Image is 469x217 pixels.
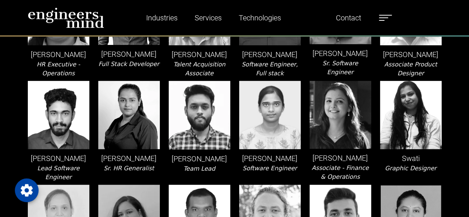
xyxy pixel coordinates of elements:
[28,153,89,164] p: [PERSON_NAME]
[310,81,371,149] img: leader-img
[184,165,215,172] i: Team Lead
[385,165,436,172] i: Graphic Designer
[98,153,160,164] p: [PERSON_NAME]
[104,165,154,172] i: Sr. HR Generalist
[98,49,160,60] p: [PERSON_NAME]
[333,9,364,26] a: Contact
[37,165,79,181] i: Lead Software Engineer
[28,81,89,149] img: leader-img
[239,81,301,149] img: leader-img
[143,9,181,26] a: Industries
[169,153,230,164] p: [PERSON_NAME]
[169,81,230,149] img: leader-img
[28,7,104,28] img: logo
[169,49,230,60] p: [PERSON_NAME]
[380,81,442,149] img: leader-img
[192,9,225,26] a: Services
[239,49,301,60] p: [PERSON_NAME]
[310,48,371,59] p: [PERSON_NAME]
[239,153,301,164] p: [PERSON_NAME]
[236,9,284,26] a: Technologies
[310,152,371,164] p: [PERSON_NAME]
[384,61,437,77] i: Associate Product Designer
[98,81,160,149] img: leader-img
[242,61,298,77] i: Software Engineer, Full stack
[173,61,225,77] i: Talent Acquisition Associate
[380,49,442,60] p: [PERSON_NAME]
[242,165,297,172] i: Software Engineer
[323,60,358,76] i: Sr. Software Engineer
[98,60,159,68] i: Full Stack Developer
[37,61,80,77] i: HR Executive - Operations
[380,153,442,164] p: Swati
[312,164,369,180] i: Associate - Finance & Operations
[28,49,89,60] p: [PERSON_NAME]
